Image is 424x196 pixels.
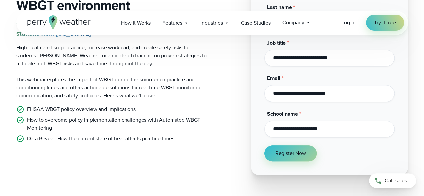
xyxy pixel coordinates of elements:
p: Data Reveal: How the current state of heat affects practice times [27,135,174,143]
p: FHSAA WBGT policy overview and implications [27,105,136,113]
a: Case Studies [235,16,276,30]
a: Log in [341,19,355,27]
div: Rename [3,39,421,45]
span: Log in [341,19,355,26]
a: Try it free [366,15,404,31]
a: Call sales [369,173,416,188]
div: Move To ... [3,45,421,51]
a: How it Works [115,16,157,30]
div: Sort New > Old [3,9,421,15]
span: Register Now [275,149,306,157]
p: This webinar explores the impact of WBGT during the summer on practice and conditioning times and... [16,76,207,100]
span: Email [267,74,280,82]
span: Try it free [374,19,396,27]
div: Options [3,27,421,33]
p: High heat can disrupt practice, increase workload, and create safety risks for students. [PERSON_... [16,44,207,68]
div: Delete [3,21,421,27]
span: Case Studies [241,19,270,27]
span: Call sales [385,177,407,185]
span: Job title [267,39,286,47]
span: School name [267,110,298,118]
span: Industries [200,19,223,27]
span: How it Works [121,19,151,27]
div: Move To ... [3,15,421,21]
span: Last name [267,3,292,11]
span: Company [282,19,304,27]
span: Features [162,19,182,27]
button: Register Now [264,145,317,161]
div: Sort A > Z [3,3,421,9]
p: How to overcome policy implementation challenges with Automated WBGT Monitoring [27,116,207,132]
div: Sign out [3,33,421,39]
